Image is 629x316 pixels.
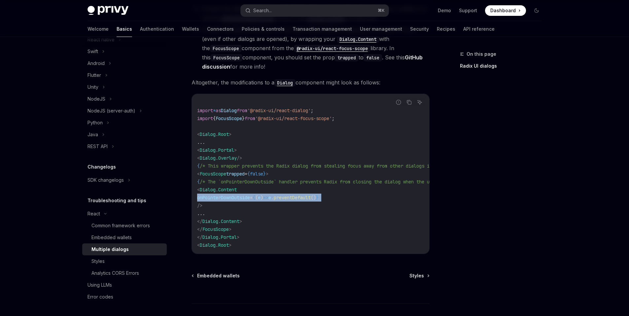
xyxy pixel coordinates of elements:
[332,115,334,121] span: ;
[234,147,237,153] span: >
[405,98,413,107] button: Copy the contents from the code block
[87,176,124,184] div: SDK changelogs
[293,21,352,37] a: Transaction management
[437,21,455,37] a: Recipes
[250,195,253,201] span: =
[245,115,255,121] span: from
[197,155,200,161] span: <
[87,59,105,67] div: Android
[268,195,271,201] span: e
[87,6,128,15] img: dark logo
[261,195,263,201] span: )
[91,234,132,241] div: Embedded wallets
[202,218,239,224] span: Dialog.Content
[200,171,226,177] span: FocusScope
[87,95,105,103] div: NodeJS
[82,255,167,267] a: Styles
[200,155,237,161] span: Dialog.Overlay
[87,197,146,205] h5: Troubleshooting and tips
[82,279,167,291] a: Using LLMs
[211,54,242,61] code: FocusScope
[237,155,242,161] span: />
[87,281,112,289] div: Using LLMs
[87,83,98,91] div: Unity
[294,45,370,51] a: @radix-ui/react-focus-scope
[117,21,132,37] a: Basics
[316,195,319,201] span: }
[197,226,202,232] span: </
[242,21,285,37] a: Policies & controls
[197,272,240,279] span: Embedded wallets
[82,220,167,232] a: Common framework errors
[221,108,237,113] span: Dialog
[197,131,200,137] span: <
[255,195,258,201] span: (
[415,98,424,107] button: Ask AI
[91,257,105,265] div: Styles
[226,171,245,177] span: trapped
[87,21,109,37] a: Welcome
[216,108,221,113] span: as
[87,131,98,139] div: Java
[394,98,403,107] button: Report incorrect code
[274,79,296,86] a: Dialog
[247,171,250,177] span: {
[263,195,268,201] span: =>
[197,203,202,208] span: />
[87,119,103,127] div: Python
[192,272,240,279] a: Embedded wallets
[335,36,379,42] a: Dialog.Content
[242,115,245,121] span: }
[197,108,213,113] span: import
[245,171,247,177] span: =
[460,61,547,71] a: Radix UI dialogs
[82,232,167,243] a: Embedded wallets
[459,7,477,14] a: Support
[274,195,311,201] span: preventDefault
[197,171,200,177] span: <
[229,242,231,248] span: >
[197,242,200,248] span: <
[490,7,516,14] span: Dashboard
[87,210,100,218] div: React
[91,269,139,277] div: Analytics CORS Errors
[335,54,359,61] code: trapped
[438,7,451,14] a: Demo
[200,131,229,137] span: Dialog.Root
[197,187,200,193] span: <
[200,242,229,248] span: Dialog.Root
[237,234,239,240] span: >
[409,272,429,279] a: Styles
[87,47,98,55] div: Swift
[364,54,382,61] code: false
[467,50,496,58] span: On this page
[197,179,200,185] span: {
[200,179,488,185] span: /* The `onPointerDownOutside` handler prevents Radix from closing the dialog when the user clicks...
[197,115,213,121] span: import
[266,171,268,177] span: >
[255,115,332,121] span: '@radix-ui/react-focus-scope'
[311,195,316,201] span: ()
[87,163,116,171] h5: Changelogs
[91,245,129,253] div: Multiple dialogs
[258,195,261,201] span: e
[200,163,467,169] span: /* This wrapper prevents the Radix dialog from stealing focus away from other dialogs in the page...
[250,171,263,177] span: false
[241,5,389,16] button: Search...⌘K
[87,71,101,79] div: Flutter
[197,139,205,145] span: ...
[378,8,385,13] span: ⌘ K
[87,293,113,301] div: Error codes
[216,115,242,121] span: FocusScope
[253,195,255,201] span: {
[197,218,202,224] span: </
[200,147,234,153] span: Dialog.Portal
[182,21,199,37] a: Wallets
[237,108,247,113] span: from
[229,226,231,232] span: >
[213,115,216,121] span: {
[197,147,200,153] span: <
[192,78,430,87] span: Altogether, the modifications to a component might look as follows:
[82,267,167,279] a: Analytics CORS Errors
